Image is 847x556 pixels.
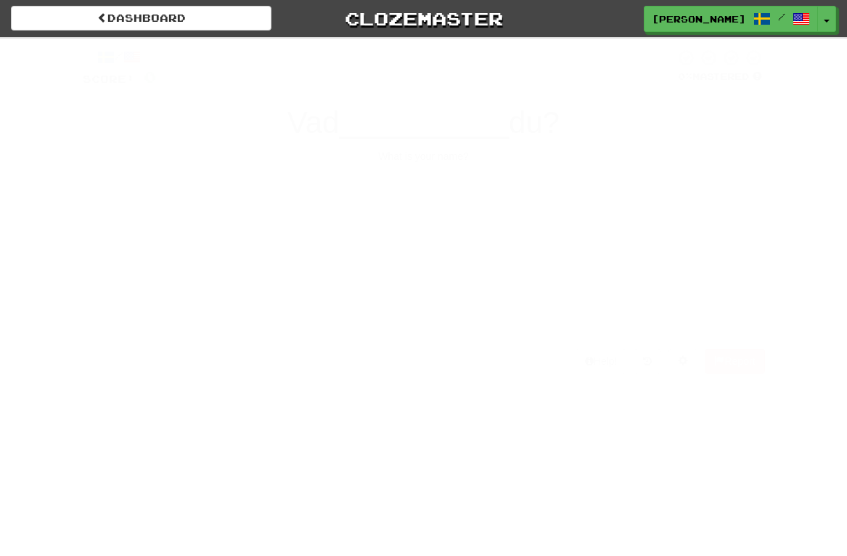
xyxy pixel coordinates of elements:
[144,68,156,86] span: 0
[778,12,785,22] span: /
[678,70,692,82] span: 0 %
[434,174,654,237] button: 2.heter
[192,174,412,237] button: 1.arg
[524,194,573,217] span: heter
[83,149,765,164] div: What is your name?
[434,257,654,321] button: 4.armar
[339,105,509,140] span: __________
[576,349,627,374] button: Help!
[291,194,323,217] span: arg
[83,73,135,85] span: Score:
[634,349,661,374] button: Round history (alt+y)
[520,278,577,300] span: armar
[675,70,765,84] div: Mastered
[83,49,156,67] div: /
[192,257,412,321] button: 3.över
[705,349,764,374] button: Report
[512,286,520,298] small: 4 .
[293,6,554,31] a: Clozemaster
[287,105,340,140] span: Vad
[509,105,560,140] span: du?
[515,203,524,214] small: 2 .
[644,6,818,32] a: [PERSON_NAME] /
[282,203,291,214] small: 1 .
[652,12,746,25] span: [PERSON_NAME]
[11,6,271,31] a: Dashboard
[285,278,328,300] span: över
[277,286,285,298] small: 3 .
